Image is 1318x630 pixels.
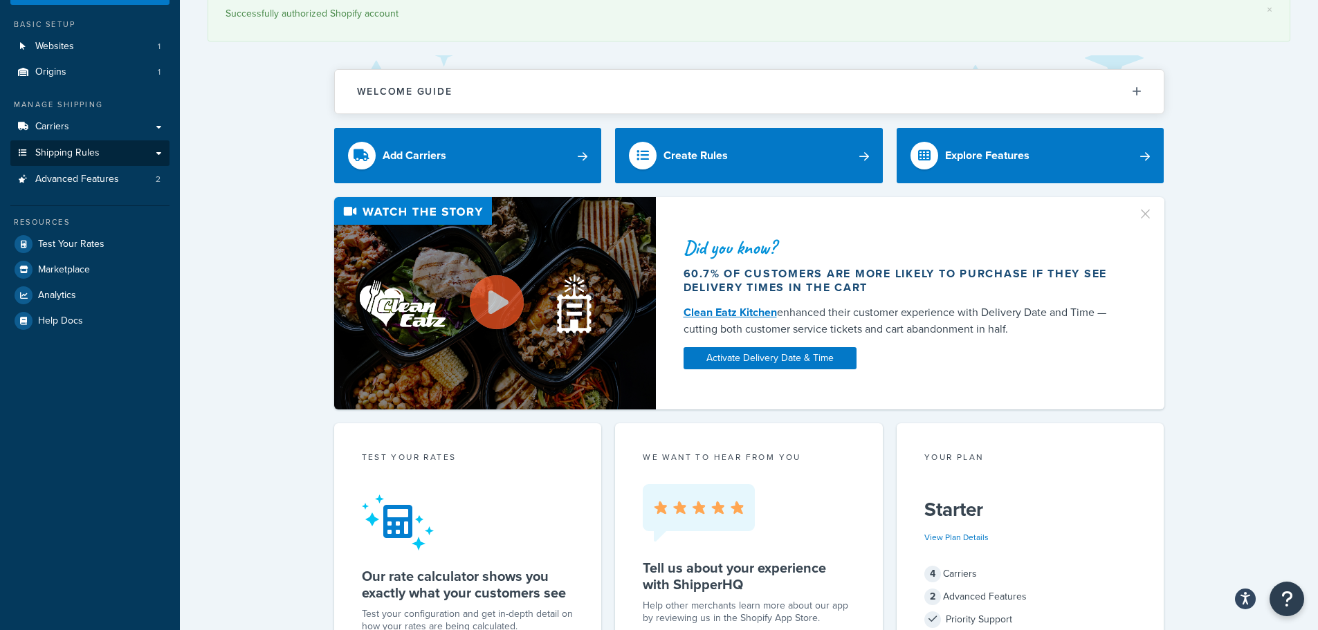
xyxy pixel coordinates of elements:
a: Clean Eatz Kitchen [684,304,777,320]
li: Advanced Features [10,167,170,192]
div: Create Rules [663,146,728,165]
img: Video thumbnail [334,197,656,409]
div: Add Carriers [383,146,446,165]
h5: Our rate calculator shows you exactly what your customers see [362,568,574,601]
span: Websites [35,41,74,53]
a: Websites1 [10,34,170,59]
h5: Tell us about your experience with ShipperHQ [643,559,855,593]
span: 2 [156,174,161,185]
span: 1 [158,66,161,78]
a: View Plan Details [924,531,989,544]
div: Explore Features [945,146,1029,165]
span: Analytics [38,290,76,302]
a: Add Carriers [334,128,602,183]
div: Advanced Features [924,587,1137,606]
a: Create Rules [615,128,883,183]
div: Test your rates [362,451,574,467]
span: Shipping Rules [35,147,100,159]
a: Test Your Rates [10,232,170,257]
div: Priority Support [924,610,1137,629]
div: Basic Setup [10,19,170,30]
button: Open Resource Center [1270,582,1304,616]
div: Resources [10,216,170,228]
span: Advanced Features [35,174,119,185]
a: Origins1 [10,59,170,85]
button: Welcome Guide [335,70,1164,113]
span: Carriers [35,121,69,133]
a: Carriers [10,114,170,140]
a: Explore Features [897,128,1164,183]
div: Did you know? [684,238,1121,257]
a: Help Docs [10,308,170,333]
a: Advanced Features2 [10,167,170,192]
a: Shipping Rules [10,140,170,166]
span: Test Your Rates [38,239,104,250]
span: 1 [158,41,161,53]
a: Marketplace [10,257,170,282]
span: Origins [35,66,66,78]
span: 2 [924,589,941,605]
div: enhanced their customer experience with Delivery Date and Time — cutting both customer service ti... [684,304,1121,337]
a: × [1267,4,1272,15]
div: 60.7% of customers are more likely to purchase if they see delivery times in the cart [684,267,1121,295]
a: Analytics [10,283,170,308]
div: Carriers [924,564,1137,584]
p: Help other merchants learn more about our app by reviewing us in the Shopify App Store. [643,600,855,624]
a: Activate Delivery Date & Time [684,347,857,369]
h2: Welcome Guide [357,86,452,97]
span: Help Docs [38,315,83,327]
p: we want to hear from you [643,451,855,463]
span: 4 [924,566,941,582]
li: Origins [10,59,170,85]
div: Your Plan [924,451,1137,467]
h5: Starter [924,499,1137,521]
div: Successfully authorized Shopify account [226,4,1272,24]
div: Manage Shipping [10,99,170,111]
li: Websites [10,34,170,59]
span: Marketplace [38,264,90,276]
